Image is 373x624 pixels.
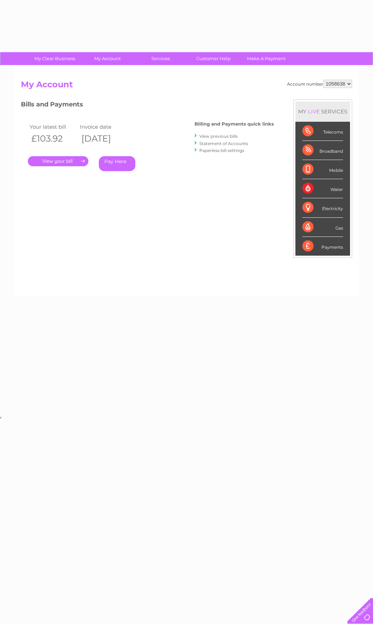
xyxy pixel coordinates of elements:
div: Account number [287,80,352,88]
h4: Billing and Payments quick links [195,121,274,127]
a: Paperless bill settings [199,148,244,153]
div: LIVE [307,108,321,115]
div: Electricity [302,198,343,217]
td: Your latest bill [28,122,78,131]
a: Services [132,52,189,65]
a: Make A Payment [238,52,295,65]
h3: Bills and Payments [21,99,274,112]
h2: My Account [21,80,352,93]
a: Pay Here [99,156,135,171]
div: Broadband [302,141,343,160]
th: £103.92 [28,131,78,146]
div: Water [302,179,343,198]
a: My Account [79,52,136,65]
div: MY SERVICES [295,102,350,121]
div: Payments [302,237,343,256]
div: Telecoms [302,122,343,141]
a: Statement of Accounts [199,141,248,146]
a: My Clear Business [26,52,84,65]
th: [DATE] [78,131,128,146]
div: Gas [302,218,343,237]
td: Invoice date [78,122,128,131]
a: . [28,156,88,166]
div: Mobile [302,160,343,179]
a: View previous bills [199,134,238,139]
a: Customer Help [185,52,242,65]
